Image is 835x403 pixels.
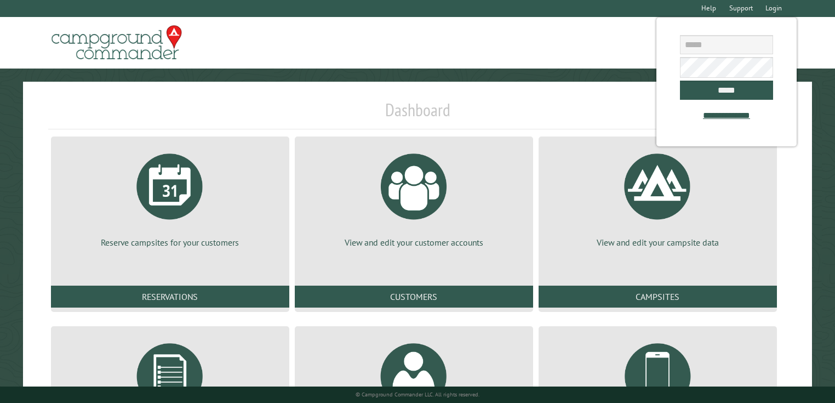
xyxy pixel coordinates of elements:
[64,236,276,248] p: Reserve campsites for your customers
[356,391,479,398] small: © Campground Commander LLC. All rights reserved.
[552,236,764,248] p: View and edit your campsite data
[48,21,185,64] img: Campground Commander
[308,145,520,248] a: View and edit your customer accounts
[552,145,764,248] a: View and edit your campsite data
[51,286,289,308] a: Reservations
[539,286,777,308] a: Campsites
[295,286,533,308] a: Customers
[308,236,520,248] p: View and edit your customer accounts
[64,145,276,248] a: Reserve campsites for your customers
[48,99,787,129] h1: Dashboard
